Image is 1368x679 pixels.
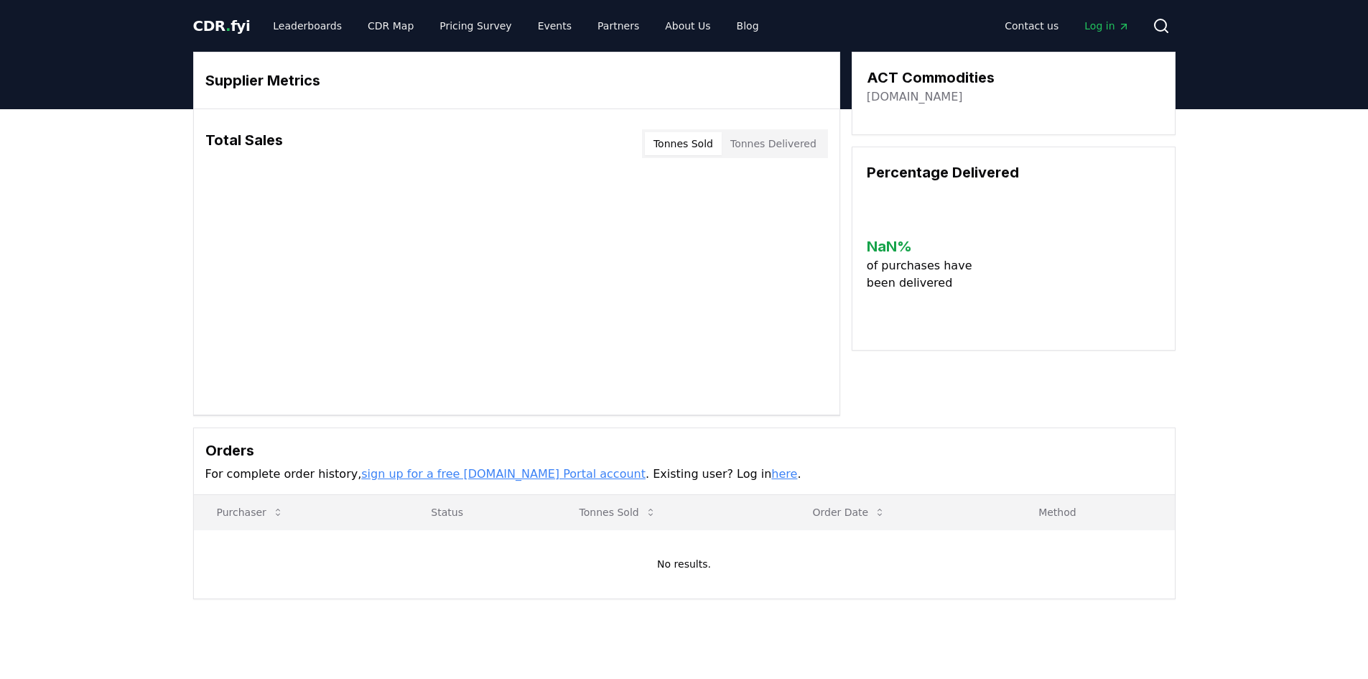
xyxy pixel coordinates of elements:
[205,498,295,527] button: Purchaser
[428,13,523,39] a: Pricing Survey
[205,466,1163,483] p: For complete order history, . Existing user? Log in .
[771,467,797,481] a: here
[801,498,897,527] button: Order Date
[194,530,1175,599] td: No results.
[645,132,722,155] button: Tonnes Sold
[205,129,283,158] h3: Total Sales
[419,505,544,519] p: Status
[867,257,984,292] p: of purchases have been delivered
[193,17,251,34] span: CDR fyi
[867,162,1160,183] h3: Percentage Delivered
[568,498,668,527] button: Tonnes Sold
[586,13,651,39] a: Partners
[867,88,963,106] a: [DOMAIN_NAME]
[1084,19,1129,33] span: Log in
[205,440,1163,461] h3: Orders
[1073,13,1140,39] a: Log in
[993,13,1140,39] nav: Main
[867,236,984,257] h3: NaN %
[225,17,231,34] span: .
[725,13,771,39] a: Blog
[356,13,425,39] a: CDR Map
[867,67,995,88] h3: ACT Commodities
[205,70,828,91] h3: Supplier Metrics
[1027,505,1163,519] p: Method
[993,13,1070,39] a: Contact us
[722,132,825,155] button: Tonnes Delivered
[526,13,583,39] a: Events
[261,13,770,39] nav: Main
[653,13,722,39] a: About Us
[361,467,646,481] a: sign up for a free [DOMAIN_NAME] Portal account
[261,13,353,39] a: Leaderboards
[193,16,251,36] a: CDR.fyi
